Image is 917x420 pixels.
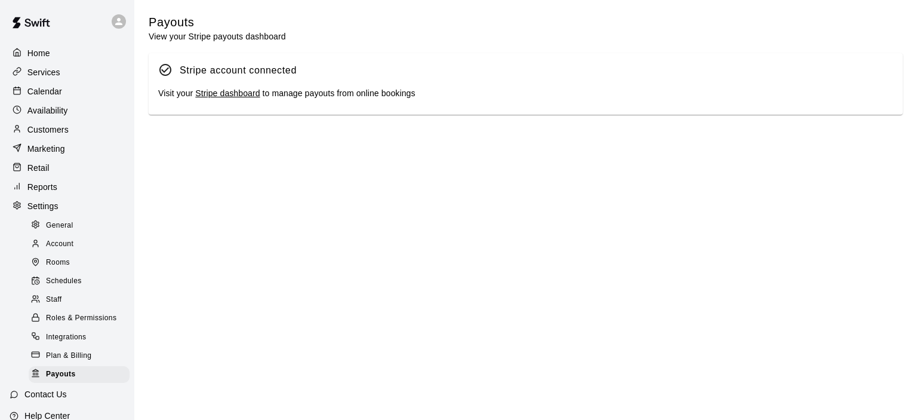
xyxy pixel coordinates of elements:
[158,87,893,100] div: Visit your to manage payouts from online bookings
[10,102,125,119] a: Availability
[29,272,134,291] a: Schedules
[29,328,134,347] a: Integrations
[29,255,130,271] div: Rooms
[29,347,134,365] a: Plan & Billing
[46,350,91,362] span: Plan & Billing
[195,88,260,98] a: Stripe dashboard
[10,178,125,196] a: Reports
[29,236,130,253] div: Account
[29,217,130,234] div: General
[29,292,130,308] div: Staff
[46,238,73,250] span: Account
[29,273,130,290] div: Schedules
[46,220,73,232] span: General
[46,312,116,324] span: Roles & Permissions
[29,309,134,328] a: Roles & Permissions
[29,365,134,384] a: Payouts
[149,30,286,42] p: View your Stripe payouts dashboard
[29,310,130,327] div: Roles & Permissions
[27,181,57,193] p: Reports
[29,235,134,253] a: Account
[29,216,134,235] a: General
[10,159,125,177] a: Retail
[10,140,125,158] a: Marketing
[27,47,50,59] p: Home
[27,162,50,174] p: Retail
[27,66,60,78] p: Services
[10,121,125,139] a: Customers
[46,369,75,381] span: Payouts
[27,143,65,155] p: Marketing
[24,388,67,400] p: Contact Us
[29,348,130,364] div: Plan & Billing
[46,294,61,306] span: Staff
[27,85,62,97] p: Calendar
[149,14,286,30] h5: Payouts
[10,63,125,81] a: Services
[29,291,134,309] a: Staff
[10,44,125,62] a: Home
[27,124,69,136] p: Customers
[29,254,134,272] a: Rooms
[29,329,130,346] div: Integrations
[10,197,125,215] a: Settings
[180,63,297,78] div: Stripe account connected
[27,105,68,117] p: Availability
[29,366,130,383] div: Payouts
[46,332,87,344] span: Integrations
[27,200,59,212] p: Settings
[10,82,125,100] a: Calendar
[46,275,82,287] span: Schedules
[46,257,70,269] span: Rooms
